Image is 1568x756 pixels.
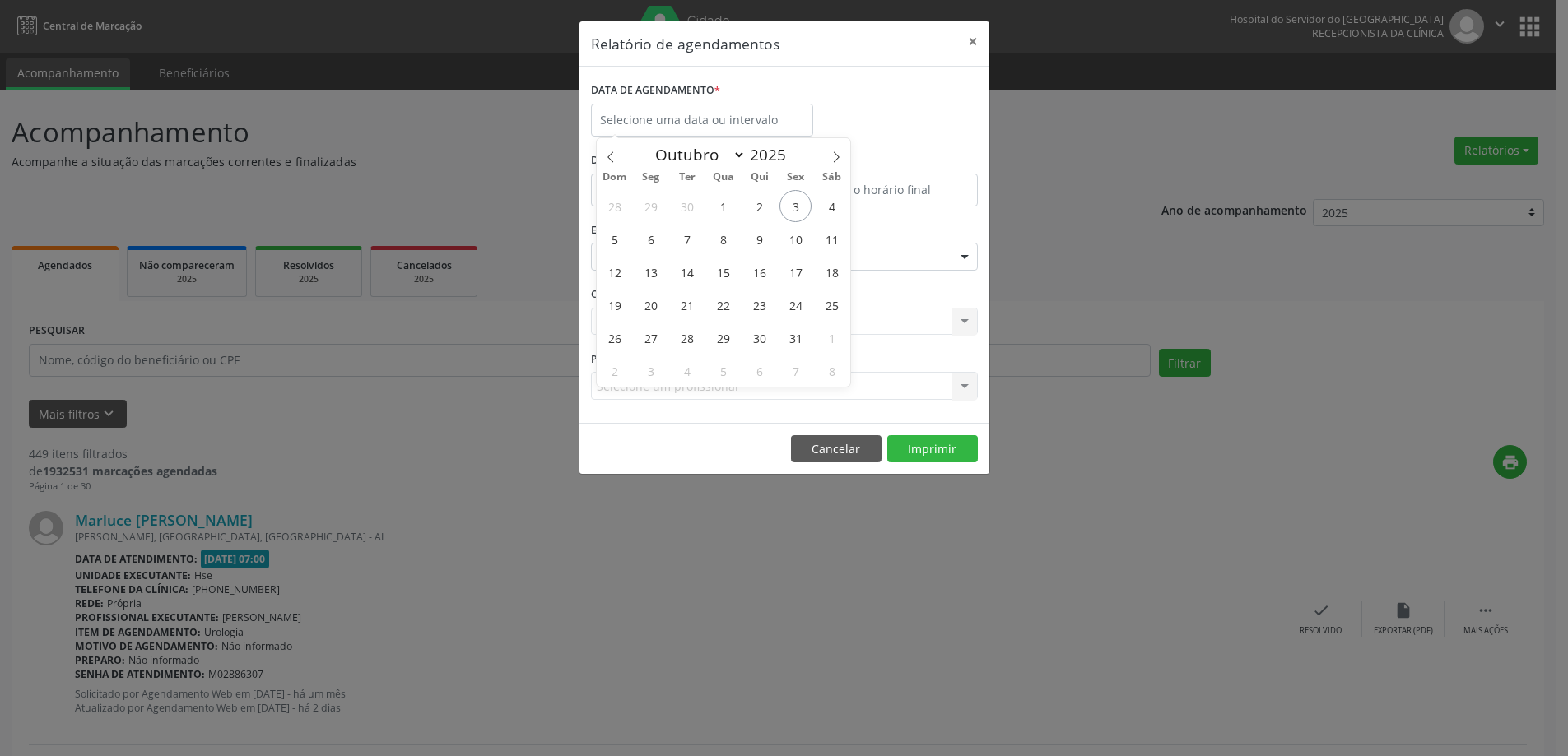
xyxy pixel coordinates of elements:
span: Outubro 19, 2025 [598,289,630,321]
span: Setembro 29, 2025 [635,190,667,222]
span: Outubro 8, 2025 [707,223,739,255]
span: Outubro 1, 2025 [707,190,739,222]
span: Outubro 20, 2025 [635,289,667,321]
span: Outubro 12, 2025 [598,256,630,288]
span: Outubro 13, 2025 [635,256,667,288]
span: Qui [742,172,778,183]
span: Sáb [814,172,850,183]
span: Outubro 21, 2025 [671,289,703,321]
span: Outubro 27, 2025 [635,322,667,354]
span: Outubro 10, 2025 [779,223,812,255]
span: Setembro 30, 2025 [671,190,703,222]
span: Outubro 30, 2025 [743,322,775,354]
input: Selecione o horário inicial [591,174,780,206]
input: Selecione uma data ou intervalo [591,104,813,137]
h5: Relatório de agendamentos [591,33,779,54]
button: Imprimir [887,435,978,463]
span: Novembro 3, 2025 [635,355,667,387]
span: Seg [633,172,669,183]
span: Ter [669,172,705,183]
input: Year [746,144,800,165]
span: Outubro 22, 2025 [707,289,739,321]
span: Sex [778,172,814,183]
span: Novembro 6, 2025 [743,355,775,387]
span: Novembro 8, 2025 [816,355,848,387]
span: Outubro 11, 2025 [816,223,848,255]
span: Outubro 23, 2025 [743,289,775,321]
span: Outubro 14, 2025 [671,256,703,288]
span: Outubro 17, 2025 [779,256,812,288]
span: Novembro 4, 2025 [671,355,703,387]
span: Outubro 29, 2025 [707,322,739,354]
span: Novembro 1, 2025 [816,322,848,354]
label: PROFISSIONAL [591,346,665,372]
button: Close [956,21,989,62]
span: Outubro 6, 2025 [635,223,667,255]
button: Cancelar [791,435,882,463]
label: CLÍNICA [591,282,637,308]
span: Setembro 28, 2025 [598,190,630,222]
span: Outubro 31, 2025 [779,322,812,354]
span: Outubro 4, 2025 [816,190,848,222]
span: Outubro 16, 2025 [743,256,775,288]
span: Novembro 5, 2025 [707,355,739,387]
span: Outubro 15, 2025 [707,256,739,288]
span: Qua [705,172,742,183]
span: Outubro 5, 2025 [598,223,630,255]
span: Outubro 3, 2025 [779,190,812,222]
label: ATÉ [789,148,978,174]
span: Outubro 25, 2025 [816,289,848,321]
span: Outubro 9, 2025 [743,223,775,255]
span: Dom [597,172,633,183]
span: Outubro 7, 2025 [671,223,703,255]
span: Outubro 28, 2025 [671,322,703,354]
input: Selecione o horário final [789,174,978,206]
label: DATA DE AGENDAMENTO [591,78,720,104]
label: ESPECIALIDADE [591,218,668,243]
span: Outubro 18, 2025 [816,256,848,288]
select: Month [647,143,746,166]
label: De [591,148,780,174]
span: Novembro 7, 2025 [779,355,812,387]
span: Outubro 2, 2025 [743,190,775,222]
span: Outubro 26, 2025 [598,322,630,354]
span: Outubro 24, 2025 [779,289,812,321]
span: Novembro 2, 2025 [598,355,630,387]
